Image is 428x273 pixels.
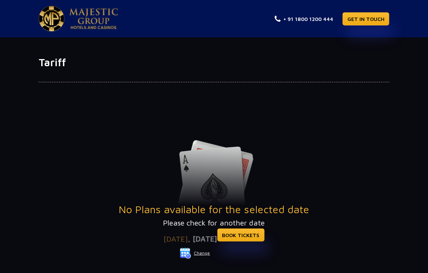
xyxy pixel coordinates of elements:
[164,234,188,243] span: [DATE]
[39,6,64,31] img: Majestic Pride
[39,217,389,228] p: Please check for another date
[343,12,389,25] a: GET IN TOUCH
[69,8,118,29] img: Majestic Pride
[188,234,217,243] span: , [DATE]
[39,203,389,216] h3: No Plans available for the selected date
[217,228,265,242] a: BOOK TICKETS
[39,56,389,69] h1: Tariff
[275,15,333,23] a: + 91 1800 1200 444
[180,247,211,259] button: Change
